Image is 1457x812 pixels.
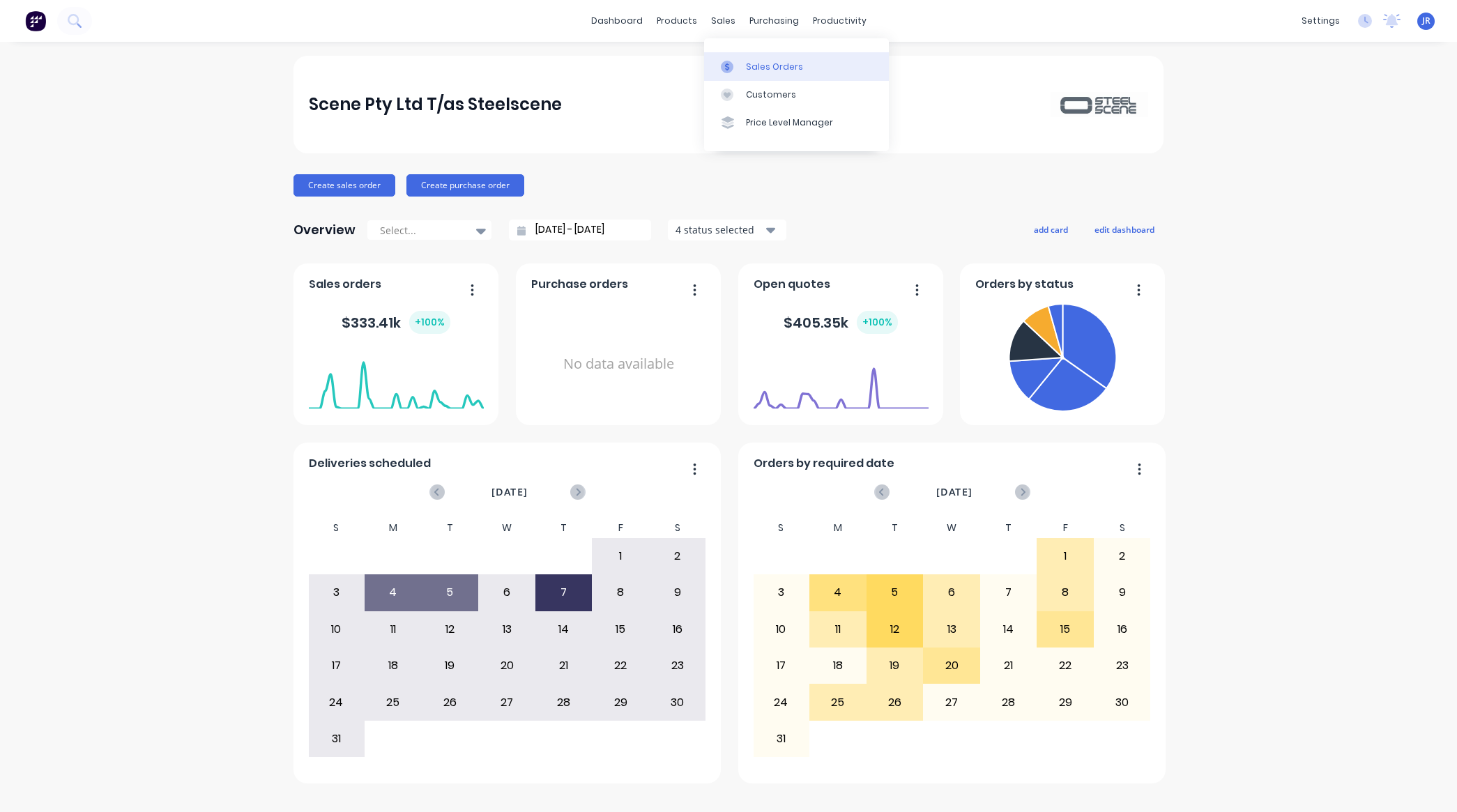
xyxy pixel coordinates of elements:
a: Sales Orders [704,52,889,80]
button: edit dashboard [1085,220,1164,238]
div: products [650,10,704,31]
div: 31 [309,721,365,756]
div: S [1094,518,1151,538]
button: Create purchase order [406,174,524,197]
div: 17 [309,648,365,683]
div: 2 [1094,539,1150,574]
div: No data available [531,298,706,430]
div: 10 [754,612,809,647]
div: 13 [924,612,979,647]
div: 24 [754,684,809,719]
div: sales [704,10,742,31]
span: Open quotes [754,276,830,293]
div: 29 [1037,684,1093,719]
span: JR [1422,15,1431,27]
div: 20 [479,648,535,683]
div: 9 [1094,575,1150,610]
button: Create sales order [293,174,395,197]
span: Orders by required date [754,455,894,472]
div: purchasing [742,10,806,31]
div: 23 [1094,648,1150,683]
div: W [923,518,980,538]
div: T [535,518,593,538]
div: T [422,518,479,538]
div: F [1037,518,1094,538]
div: 4 [365,575,421,610]
span: Orders by status [975,276,1074,293]
div: 27 [479,684,535,719]
div: 30 [1094,684,1150,719]
div: 6 [924,575,979,610]
div: 19 [422,648,478,683]
div: $ 333.41k [342,311,450,334]
div: 29 [593,684,648,719]
img: Scene Pty Ltd T/as Steelscene [1051,92,1148,116]
div: 14 [536,612,592,647]
div: 20 [924,648,979,683]
div: 1 [1037,539,1093,574]
div: 13 [479,612,535,647]
div: S [753,518,810,538]
div: M [809,518,867,538]
div: S [308,518,365,538]
div: 22 [593,648,648,683]
div: 31 [754,721,809,756]
div: + 100 % [409,311,450,334]
img: Factory [25,10,46,31]
button: add card [1025,220,1077,238]
a: dashboard [584,10,650,31]
div: 12 [422,612,478,647]
div: 3 [309,575,365,610]
div: Sales Orders [746,61,803,73]
div: 1 [593,539,648,574]
div: 7 [536,575,592,610]
div: 11 [810,612,866,647]
div: 5 [867,575,923,610]
div: 12 [867,612,923,647]
div: 22 [1037,648,1093,683]
div: 26 [867,684,923,719]
div: 8 [593,575,648,610]
div: 21 [981,648,1037,683]
a: Price Level Manager [704,109,889,137]
div: productivity [806,10,874,31]
div: 15 [1037,612,1093,647]
div: F [592,518,649,538]
div: 19 [867,648,923,683]
div: 28 [536,684,592,719]
div: Customers [746,89,796,101]
span: [DATE] [491,484,528,500]
div: 30 [650,684,705,719]
div: 27 [924,684,979,719]
div: 3 [754,575,809,610]
span: [DATE] [936,484,972,500]
div: 6 [479,575,535,610]
div: $ 405.35k [784,311,898,334]
div: 11 [365,612,421,647]
div: 16 [1094,612,1150,647]
div: Overview [293,216,356,244]
div: 17 [754,648,809,683]
div: 4 [810,575,866,610]
div: 15 [593,612,648,647]
div: T [980,518,1037,538]
div: 10 [309,612,365,647]
div: W [478,518,535,538]
div: 18 [810,648,866,683]
div: 2 [650,539,705,574]
div: M [365,518,422,538]
div: 26 [422,684,478,719]
div: settings [1295,10,1347,31]
div: 4 status selected [676,222,763,237]
span: Deliveries scheduled [309,455,431,472]
div: 24 [309,684,365,719]
div: 18 [365,648,421,683]
button: 4 status selected [668,220,786,240]
div: T [867,518,924,538]
div: 23 [650,648,705,683]
div: + 100 % [857,311,898,334]
div: 16 [650,612,705,647]
div: S [649,518,706,538]
div: Price Level Manager [746,116,833,129]
div: 8 [1037,575,1093,610]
